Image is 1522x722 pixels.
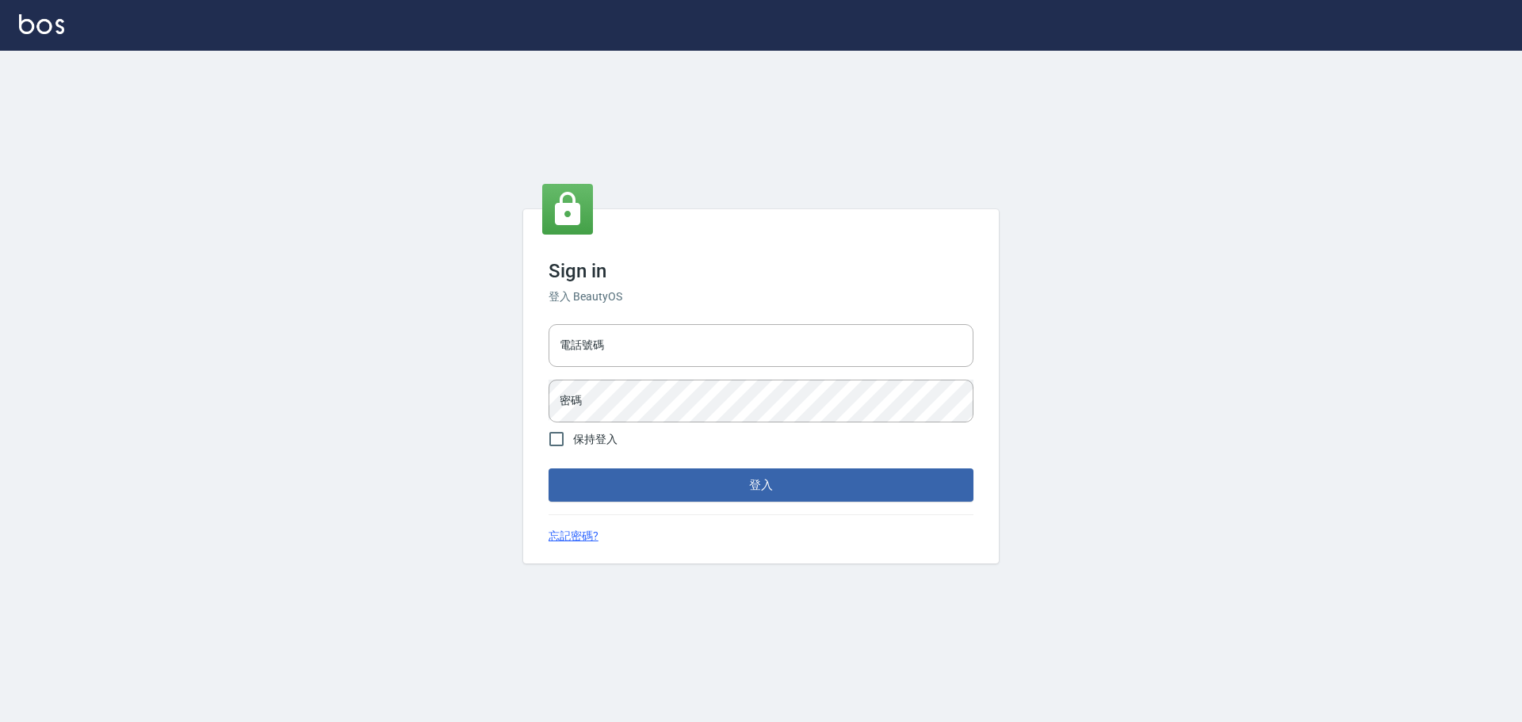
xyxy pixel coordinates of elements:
span: 保持登入 [573,431,618,448]
button: 登入 [549,468,973,502]
a: 忘記密碼? [549,528,598,544]
h3: Sign in [549,260,973,282]
img: Logo [19,14,64,34]
h6: 登入 BeautyOS [549,288,973,305]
